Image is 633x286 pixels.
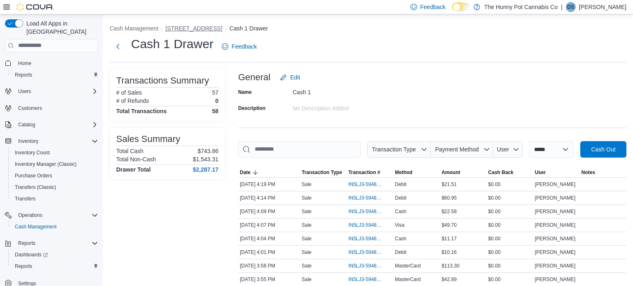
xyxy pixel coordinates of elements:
div: Davin Saini [566,2,576,12]
h4: Drawer Total [116,166,151,173]
div: [DATE] 4:19 PM [238,179,300,189]
div: $0.00 [487,247,533,257]
span: Reports [18,240,35,246]
span: Debit [395,195,406,201]
span: Home [18,60,31,67]
button: User [533,167,580,177]
button: IN5LJ3-5948679 [348,274,392,284]
button: [STREET_ADDRESS] [165,25,222,32]
img: Cova [16,3,54,11]
span: [PERSON_NAME] [535,249,576,256]
button: Reports [8,260,101,272]
button: Transaction Type [367,141,431,158]
span: $21.51 [441,181,457,188]
button: Reports [2,237,101,249]
span: Catalog [15,120,98,130]
a: Reports [12,261,35,271]
button: Date [238,167,300,177]
div: $0.00 [487,274,533,284]
p: Sale [302,249,312,256]
h3: General [238,72,270,82]
button: IN5LJ3-5948697 [348,261,392,271]
p: Sale [302,195,312,201]
p: 57 [212,89,218,96]
button: Notes [580,167,626,177]
label: Description [238,105,265,112]
span: Customers [15,103,98,113]
button: Next [110,38,126,55]
span: Operations [15,210,98,220]
button: IN5LJ3-5948821 [348,193,392,203]
button: Customers [2,102,101,114]
button: Cash Management [8,221,101,233]
nav: An example of EuiBreadcrumbs [110,24,626,34]
a: Dashboards [8,249,101,260]
div: Cash 1 [293,86,403,95]
span: $49.70 [441,222,457,228]
div: $0.00 [487,207,533,216]
span: Visa [395,222,404,228]
a: Customers [15,103,45,113]
span: MasterCard [395,276,421,283]
a: Transfers [12,194,39,204]
button: Catalog [15,120,38,130]
span: Reports [15,238,98,248]
p: $743.86 [197,148,218,154]
button: Transfers [8,193,101,205]
input: Dark Mode [452,2,469,11]
p: [PERSON_NAME] [579,2,626,12]
span: Inventory Manager (Classic) [15,161,77,167]
span: Transaction Type [372,146,416,153]
span: IN5LJ3-5948768 [348,222,383,228]
button: Cash Management [110,25,158,32]
span: Transfers [15,195,35,202]
button: IN5LJ3-5948852 [348,179,392,189]
span: [PERSON_NAME] [535,222,576,228]
p: Sale [302,263,312,269]
h4: 58 [212,108,218,114]
button: Amount [440,167,486,177]
h6: Total Cash [116,148,143,154]
button: Payment Method [431,141,493,158]
span: Cash [395,208,406,215]
button: Users [15,86,34,96]
h6: # of Refunds [116,98,149,104]
h4: $2,287.17 [193,166,218,173]
a: Cash Management [12,222,60,232]
span: Inventory Count [15,149,50,156]
span: IN5LJ3-5948697 [348,263,383,269]
button: Transaction Type [300,167,347,177]
div: [DATE] 4:09 PM [238,207,300,216]
span: Amount [441,169,460,176]
span: Debit [395,181,406,188]
button: Method [393,167,440,177]
span: IN5LJ3-5948679 [348,276,383,283]
span: Cash Out [591,145,615,153]
span: User [497,146,509,153]
div: [DATE] 4:07 PM [238,220,300,230]
span: IN5LJ3-5948852 [348,181,383,188]
button: Inventory Manager (Classic) [8,158,101,170]
button: Inventory [2,135,101,147]
span: Cash Management [12,222,98,232]
span: DS [567,2,574,12]
span: Cash [395,235,406,242]
span: Transaction Type [302,169,342,176]
button: IN5LJ3-5948784 [348,207,392,216]
a: Transfers (Classic) [12,182,59,192]
span: $22.58 [441,208,457,215]
div: [DATE] 4:04 PM [238,234,300,244]
button: Home [2,57,101,69]
span: Debit [395,249,406,256]
button: IN5LJ3-5948738 [348,234,392,244]
span: [PERSON_NAME] [535,208,576,215]
span: $42.89 [441,276,457,283]
p: The Hunny Pot Cannabis Co [484,2,558,12]
span: Catalog [18,121,35,128]
span: Users [15,86,98,96]
button: Inventory Count [8,147,101,158]
button: Operations [15,210,46,220]
span: Inventory [15,136,98,146]
span: $60.95 [441,195,457,201]
p: Sale [302,235,312,242]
